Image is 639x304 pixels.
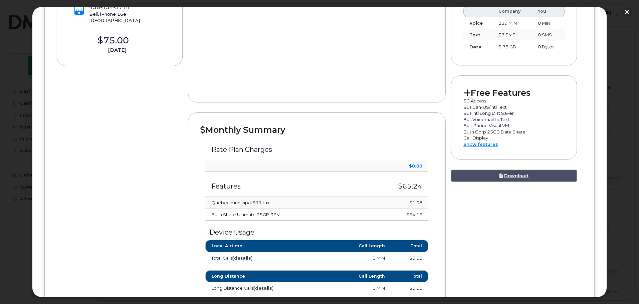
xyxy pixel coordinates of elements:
h3: Device Usage [205,229,428,236]
th: Call Length [298,240,391,252]
td: Total Calls [205,252,298,264]
th: Total [391,240,428,252]
td: 0 MIN [298,252,391,264]
td: $0.00 [391,252,428,264]
th: Local Airtime [205,240,298,252]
